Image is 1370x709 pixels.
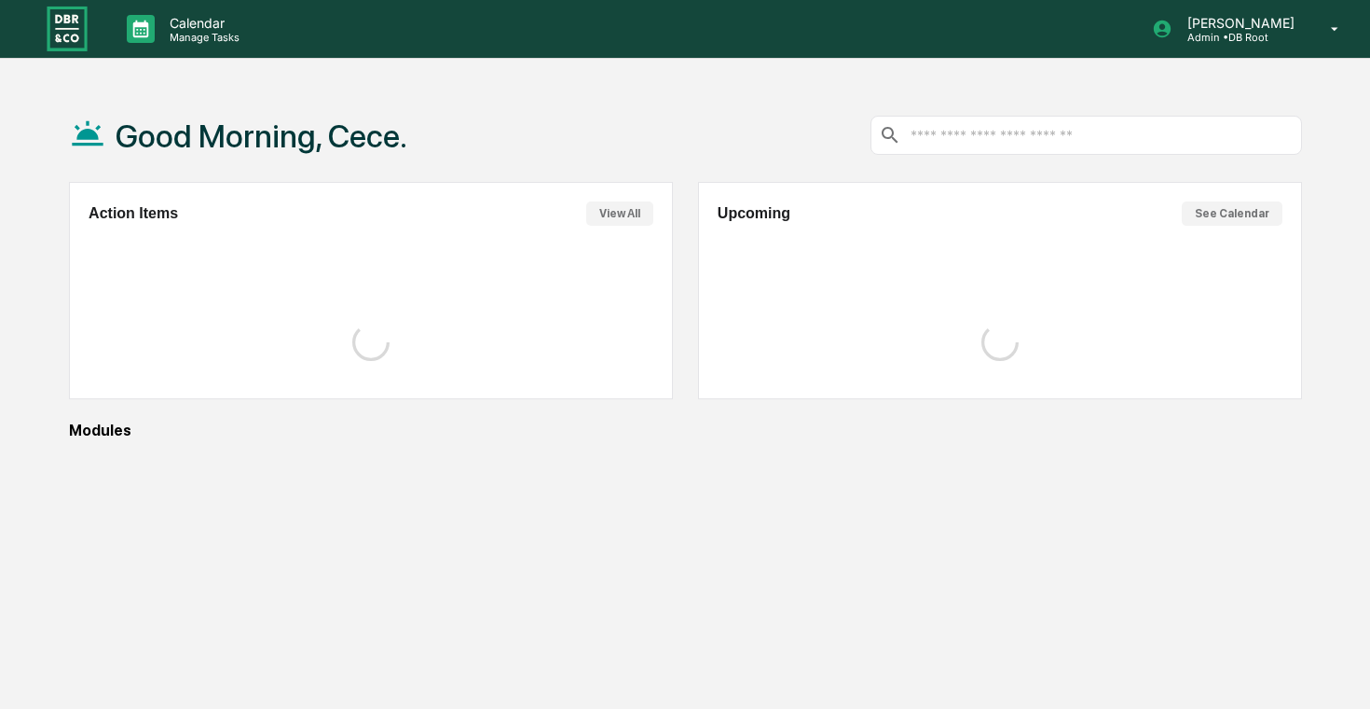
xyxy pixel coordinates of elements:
h1: Good Morning, Cece. [116,118,407,155]
button: View All [586,202,653,226]
img: logo [45,4,89,53]
p: Calendar [155,15,249,31]
p: [PERSON_NAME] [1172,15,1304,31]
h2: Action Items [89,205,178,222]
p: Manage Tasks [155,31,249,44]
p: Admin • DB Root [1172,31,1304,44]
h2: Upcoming [718,205,790,222]
div: Modules [69,422,1302,439]
button: See Calendar [1182,202,1282,226]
